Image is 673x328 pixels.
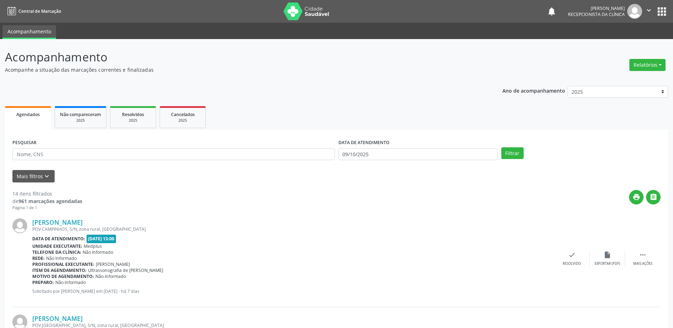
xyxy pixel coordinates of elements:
[629,59,666,71] button: Relatórios
[633,261,652,266] div: Mais ações
[595,261,620,266] div: Exportar (PDF)
[502,86,565,95] p: Ano de acompanhamento
[12,137,37,148] label: PESQUISAR
[12,205,82,211] div: Página 1 de 1
[5,48,469,66] p: Acompanhamento
[96,261,130,267] span: [PERSON_NAME]
[122,111,144,117] span: Resolvidos
[633,193,640,201] i: print
[32,261,94,267] b: Profissional executante:
[32,236,85,242] b: Data de atendimento:
[18,8,61,14] span: Central de Marcação
[32,243,82,249] b: Unidade executante:
[12,190,82,197] div: 14 itens filtrados
[165,118,200,123] div: 2025
[642,4,656,19] button: 
[338,137,390,148] label: DATA DE ATENDIMENTO
[95,273,126,279] span: Não informado
[55,279,86,285] span: Não informado
[84,243,102,249] span: Medplus
[12,170,55,182] button: Mais filtroskeyboard_arrow_down
[32,249,81,255] b: Telefone da clínica:
[12,148,335,160] input: Nome, CNS
[338,148,498,160] input: Selecione um intervalo
[603,251,611,259] i: insert_drive_file
[32,288,554,294] p: Solicitado por [PERSON_NAME] em [DATE] - há 7 dias
[115,118,151,123] div: 2025
[627,4,642,19] img: img
[5,66,469,73] p: Acompanhe a situação das marcações correntes e finalizadas
[32,279,54,285] b: Preparo:
[646,190,661,204] button: 
[501,147,524,159] button: Filtrar
[60,118,101,123] div: 2025
[2,25,56,39] a: Acompanhamento
[547,6,557,16] button: notifications
[639,251,647,259] i: 
[83,249,113,255] span: Não informado
[18,198,82,204] strong: 961 marcações agendadas
[46,255,77,261] span: Não informado
[43,173,51,180] i: keyboard_arrow_down
[16,111,40,117] span: Agendados
[32,255,45,261] b: Rede:
[32,267,87,273] b: Item de agendamento:
[5,5,61,17] a: Central de Marcação
[563,261,581,266] div: Resolvido
[171,111,195,117] span: Cancelados
[568,251,576,259] i: check
[568,5,625,11] div: [PERSON_NAME]
[12,218,27,233] img: img
[12,197,82,205] div: de
[87,235,116,243] span: [DATE] 13:00
[88,267,163,273] span: Ultrassonografia de [PERSON_NAME]
[32,226,554,232] div: POV CAMPINHOS, S/N, zona rural, [GEOGRAPHIC_DATA]
[32,218,83,226] a: [PERSON_NAME]
[656,5,668,18] button: apps
[629,190,644,204] button: print
[32,273,94,279] b: Motivo de agendamento:
[650,193,657,201] i: 
[32,315,83,322] a: [PERSON_NAME]
[645,6,653,14] i: 
[568,11,625,17] span: Recepcionista da clínica
[60,111,101,117] span: Não compareceram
